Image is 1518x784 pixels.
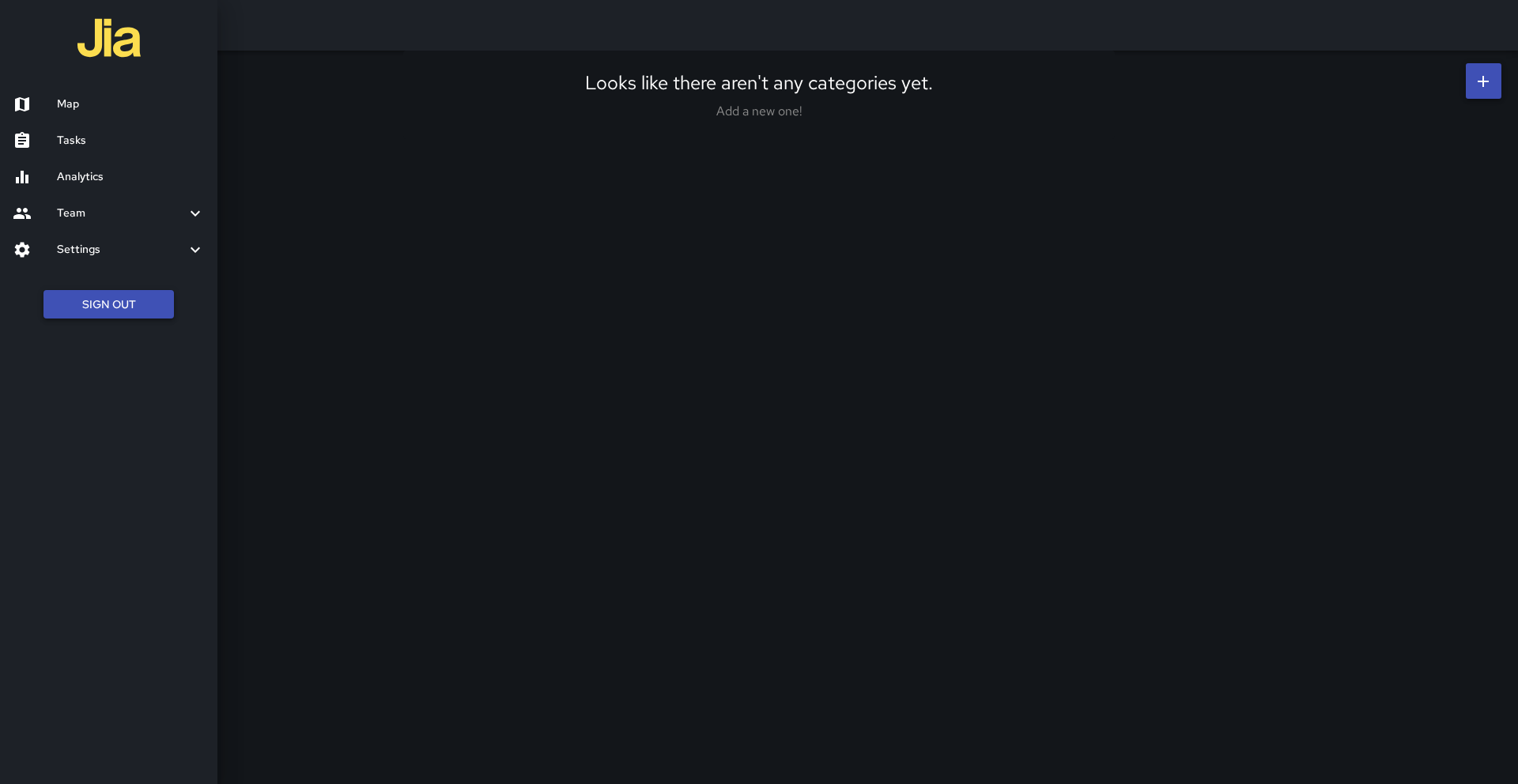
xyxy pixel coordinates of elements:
[57,168,205,186] h6: Analytics
[57,241,186,258] h6: Settings
[57,205,186,222] h6: Team
[77,6,141,70] img: jia-logo
[57,96,205,113] h6: Map
[57,132,205,149] h6: Tasks
[43,290,174,319] button: Sign Out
